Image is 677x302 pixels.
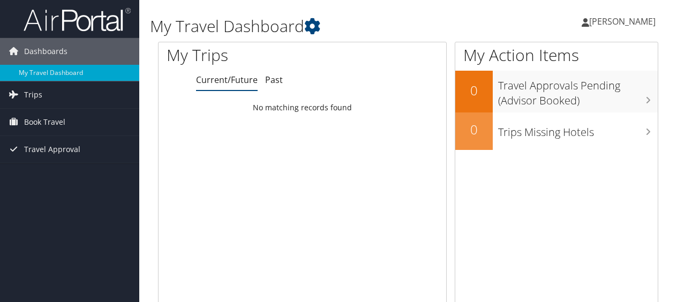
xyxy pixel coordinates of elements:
[167,44,318,66] h1: My Trips
[150,15,494,37] h1: My Travel Dashboard
[498,119,658,140] h3: Trips Missing Hotels
[265,74,283,86] a: Past
[455,81,493,100] h2: 0
[24,109,65,135] span: Book Travel
[455,44,658,66] h1: My Action Items
[24,7,131,32] img: airportal-logo.png
[196,74,258,86] a: Current/Future
[24,136,80,163] span: Travel Approval
[455,112,658,150] a: 0Trips Missing Hotels
[589,16,656,27] span: [PERSON_NAME]
[498,73,658,108] h3: Travel Approvals Pending (Advisor Booked)
[455,120,493,139] h2: 0
[582,5,666,37] a: [PERSON_NAME]
[24,81,42,108] span: Trips
[159,98,446,117] td: No matching records found
[455,71,658,112] a: 0Travel Approvals Pending (Advisor Booked)
[24,38,67,65] span: Dashboards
